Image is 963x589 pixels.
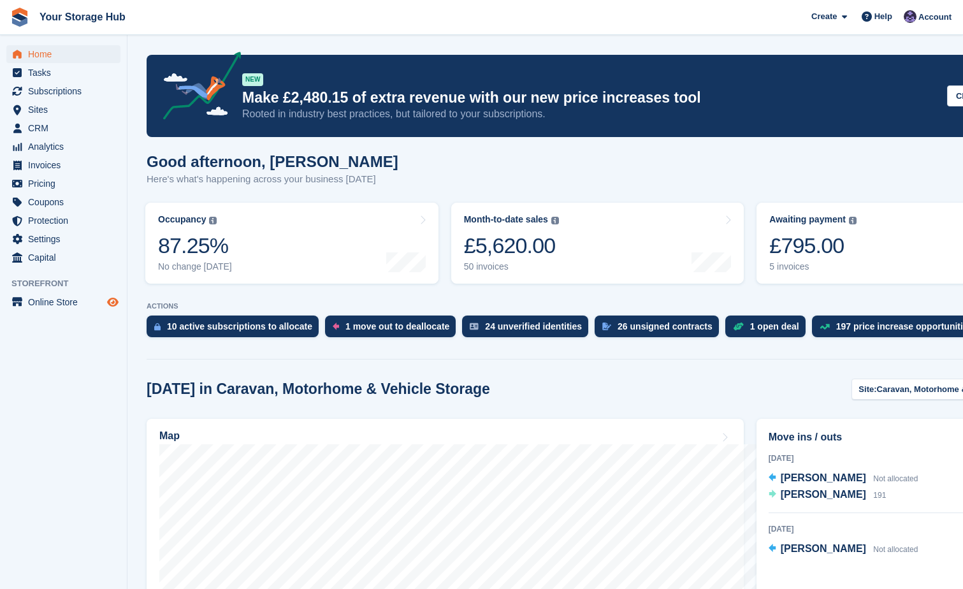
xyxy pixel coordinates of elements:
[6,175,120,193] a: menu
[242,107,937,121] p: Rooted in industry best practices, but tailored to your subscriptions.
[769,233,857,259] div: £795.00
[28,45,105,63] span: Home
[28,64,105,82] span: Tasks
[451,203,744,284] a: Month-to-date sales £5,620.00 50 invoices
[464,261,559,272] div: 50 invoices
[242,73,263,86] div: NEW
[464,233,559,259] div: £5,620.00
[158,214,206,225] div: Occupancy
[28,119,105,137] span: CRM
[345,321,449,331] div: 1 move out to deallocate
[904,10,916,23] img: Liam Beddard
[28,101,105,119] span: Sites
[105,294,120,310] a: Preview store
[873,474,918,483] span: Not allocated
[28,156,105,174] span: Invoices
[147,381,490,398] h2: [DATE] in Caravan, Motorhome & Vehicle Storage
[874,10,892,23] span: Help
[595,316,725,344] a: 26 unsigned contracts
[820,324,830,330] img: price_increase_opportunities-93ffe204e8149a01c8c9dc8f82e8f89637d9d84a8eef4429ea346261dce0b2c0.svg
[28,249,105,266] span: Capital
[6,156,120,174] a: menu
[470,323,479,330] img: verify_identity-adf6edd0f0f0b5bbfe63781bf79b02c33cf7c696d77639b501bdc392416b5a36.svg
[769,487,887,504] a: [PERSON_NAME] 191
[769,214,846,225] div: Awaiting payment
[811,10,837,23] span: Create
[6,82,120,100] a: menu
[28,193,105,211] span: Coupons
[733,322,744,331] img: deal-1b604bf984904fb50ccaf53a9ad4b4a5d6e5aea283cecdc64d6e3604feb123c2.svg
[242,89,937,107] p: Make £2,480.15 of extra revenue with our new price increases tool
[873,491,886,500] span: 191
[602,323,611,330] img: contract_signature_icon-13c848040528278c33f63329250d36e43548de30e8caae1d1a13099fd9432cc5.svg
[167,321,312,331] div: 10 active subscriptions to allocate
[781,472,866,483] span: [PERSON_NAME]
[28,230,105,248] span: Settings
[6,138,120,156] a: menu
[152,52,242,124] img: price-adjustments-announcement-icon-8257ccfd72463d97f412b2fc003d46551f7dbcb40ab6d574587a9cd5c0d94...
[28,175,105,193] span: Pricing
[918,11,952,24] span: Account
[781,489,866,500] span: [PERSON_NAME]
[725,316,812,344] a: 1 open deal
[769,541,918,558] a: [PERSON_NAME] Not allocated
[6,119,120,137] a: menu
[209,217,217,224] img: icon-info-grey-7440780725fd019a000dd9b08b2336e03edf1995a4989e88bcd33f0948082b44.svg
[147,316,325,344] a: 10 active subscriptions to allocate
[551,217,559,224] img: icon-info-grey-7440780725fd019a000dd9b08b2336e03edf1995a4989e88bcd33f0948082b44.svg
[145,203,438,284] a: Occupancy 87.25% No change [DATE]
[464,214,548,225] div: Month-to-date sales
[6,45,120,63] a: menu
[154,323,161,331] img: active_subscription_to_allocate_icon-d502201f5373d7db506a760aba3b589e785aa758c864c3986d89f69b8ff3...
[147,172,398,187] p: Here's what's happening across your business [DATE]
[6,230,120,248] a: menu
[158,261,232,272] div: No change [DATE]
[6,64,120,82] a: menu
[333,323,339,330] img: move_outs_to_deallocate_icon-f764333ba52eb49d3ac5e1228854f67142a1ed5810a6f6cc68b1a99e826820c5.svg
[28,138,105,156] span: Analytics
[6,212,120,229] a: menu
[159,430,180,442] h2: Map
[781,543,866,554] span: [PERSON_NAME]
[6,101,120,119] a: menu
[873,545,918,554] span: Not allocated
[34,6,131,27] a: Your Storage Hub
[28,212,105,229] span: Protection
[769,470,918,487] a: [PERSON_NAME] Not allocated
[858,383,876,396] span: Site:
[485,321,582,331] div: 24 unverified identities
[158,233,232,259] div: 87.25%
[750,321,799,331] div: 1 open deal
[6,249,120,266] a: menu
[147,153,398,170] h1: Good afternoon, [PERSON_NAME]
[618,321,713,331] div: 26 unsigned contracts
[28,293,105,311] span: Online Store
[325,316,462,344] a: 1 move out to deallocate
[6,293,120,311] a: menu
[10,8,29,27] img: stora-icon-8386f47178a22dfd0bd8f6a31ec36ba5ce8667c1dd55bd0f319d3a0aa187defe.svg
[769,261,857,272] div: 5 invoices
[6,193,120,211] a: menu
[11,277,127,290] span: Storefront
[462,316,595,344] a: 24 unverified identities
[849,217,857,224] img: icon-info-grey-7440780725fd019a000dd9b08b2336e03edf1995a4989e88bcd33f0948082b44.svg
[28,82,105,100] span: Subscriptions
